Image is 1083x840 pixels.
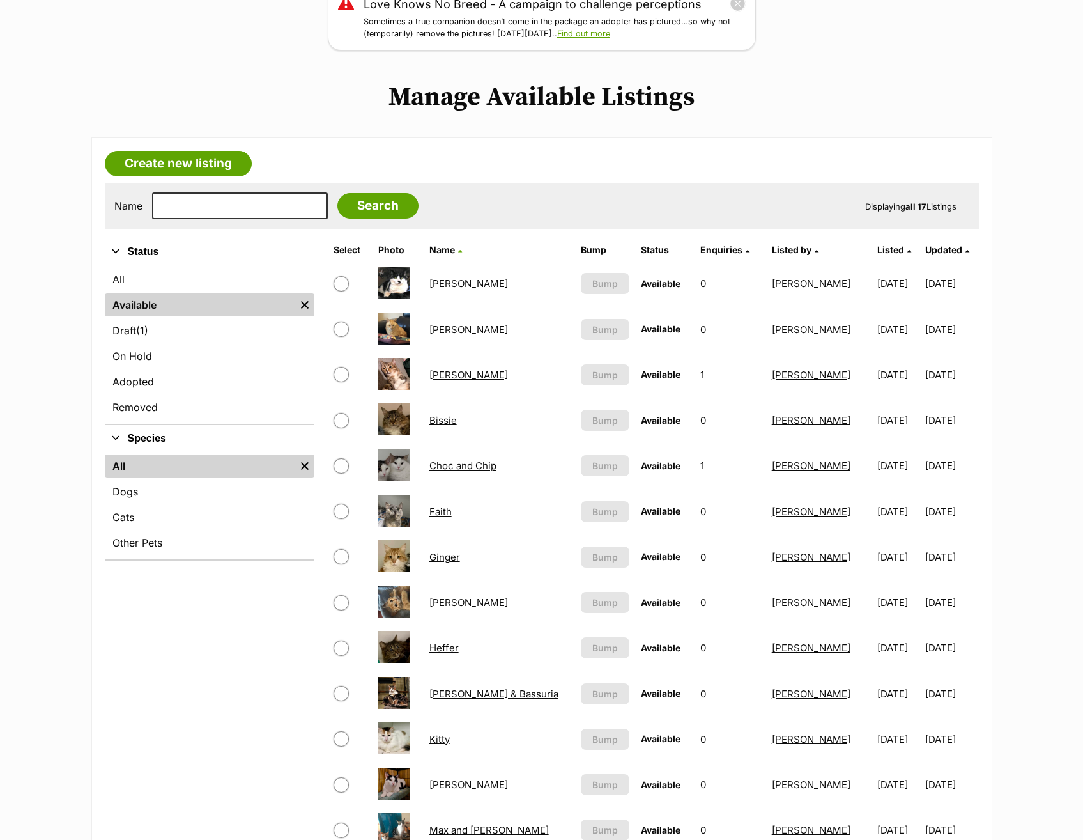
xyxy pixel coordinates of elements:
td: [DATE] [872,626,924,670]
a: [PERSON_NAME] [429,369,508,381]
td: [DATE] [925,353,977,397]
button: Bump [581,364,629,385]
button: Bump [581,319,629,340]
td: [DATE] [925,535,977,579]
a: [PERSON_NAME] [772,277,850,290]
span: Bump [592,550,618,564]
span: Listed by [772,244,811,255]
span: Displaying Listings [865,201,956,212]
a: Cats [105,506,314,529]
p: Sometimes a true companion doesn’t come in the package an adopter has pictured…so why not (tempor... [364,16,746,40]
td: [DATE] [872,398,924,442]
a: Removed [105,396,314,419]
a: Adopted [105,370,314,393]
span: Available [641,369,680,380]
a: Choc and Chip [429,460,496,472]
a: Other Pets [105,531,314,554]
a: All [105,455,295,478]
td: 0 [695,717,765,761]
a: Remove filter [295,455,314,478]
td: [DATE] [925,307,977,352]
td: [DATE] [925,444,977,488]
button: Bump [581,729,629,750]
button: Bump [581,273,629,294]
span: Name [429,244,455,255]
a: [PERSON_NAME] [772,323,850,336]
a: Draft [105,319,314,342]
a: Kitty [429,733,450,745]
a: Listed [877,244,911,255]
td: [DATE] [925,626,977,670]
span: Updated [925,244,962,255]
td: [DATE] [925,672,977,716]
a: [PERSON_NAME] [772,824,850,836]
span: Bump [592,323,618,336]
a: Name [429,244,462,255]
a: Heffer [429,642,459,654]
a: Dogs [105,480,314,503]
a: [PERSON_NAME] [772,369,850,381]
span: Available [641,460,680,471]
td: [DATE] [925,398,977,442]
label: Name [114,200,142,212]
span: Bump [592,459,618,472]
td: [DATE] [872,763,924,807]
strong: all 17 [905,201,926,212]
td: [DATE] [872,490,924,534]
a: [PERSON_NAME] [429,277,508,290]
td: [DATE] [872,580,924,625]
td: [DATE] [872,261,924,306]
span: Bump [592,414,618,427]
a: [PERSON_NAME] [772,506,850,518]
a: [PERSON_NAME] [772,460,850,472]
td: 0 [695,535,765,579]
button: Bump [581,410,629,431]
span: Available [641,597,680,608]
a: [PERSON_NAME] [772,733,850,745]
span: Available [641,323,680,334]
span: Listed [877,244,904,255]
a: Create new listing [105,151,252,176]
a: [PERSON_NAME] [772,551,850,563]
td: 0 [695,490,765,534]
button: Bump [581,547,629,568]
td: 0 [695,626,765,670]
div: Status [105,265,314,424]
td: 0 [695,398,765,442]
span: Bump [592,778,618,791]
a: [PERSON_NAME] [429,596,508,609]
a: Updated [925,244,969,255]
a: Faith [429,506,452,518]
td: [DATE] [872,353,924,397]
span: (1) [136,323,148,338]
td: [DATE] [925,763,977,807]
td: [DATE] [925,580,977,625]
th: Photo [373,240,423,260]
span: Bump [592,505,618,518]
a: Listed by [772,244,818,255]
span: Bump [592,733,618,746]
span: Available [641,278,680,289]
span: Available [641,551,680,562]
span: Bump [592,277,618,290]
a: [PERSON_NAME] [772,414,850,426]
th: Status [636,240,695,260]
td: [DATE] [925,261,977,306]
td: [DATE] [925,490,977,534]
button: Bump [581,592,629,613]
a: Remove filter [295,293,314,316]
span: Available [641,642,680,653]
span: Available [641,779,680,790]
button: Species [105,430,314,447]
td: 0 [695,307,765,352]
span: Bump [592,596,618,609]
td: 0 [695,261,765,306]
a: Find out more [557,29,610,38]
span: Bump [592,641,618,655]
a: Enquiries [700,244,749,255]
a: Ginger [429,551,460,563]
td: [DATE] [872,444,924,488]
span: Bump [592,368,618,382]
a: [PERSON_NAME] [772,779,850,791]
button: Bump [581,501,629,522]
